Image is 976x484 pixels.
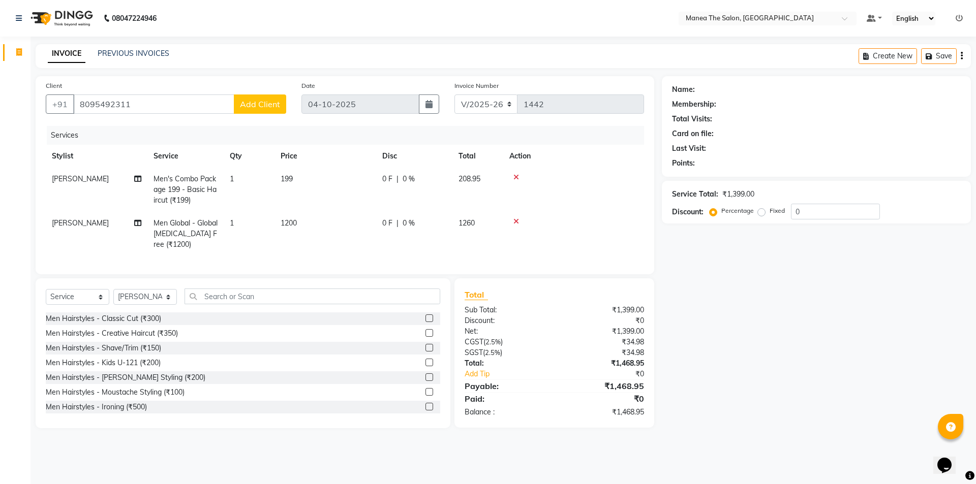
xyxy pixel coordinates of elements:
div: ₹34.98 [554,337,651,347]
span: 0 % [403,174,415,184]
div: Services [47,126,652,145]
div: Men Hairstyles - Creative Haircut (₹350) [46,328,178,339]
span: Total [465,289,488,300]
span: SGST [465,348,483,357]
span: 1260 [459,218,475,228]
button: Create New [859,48,917,64]
th: Disc [376,145,452,168]
span: 208.95 [459,174,480,183]
input: Search or Scan [185,288,440,304]
div: Payable: [457,380,554,392]
button: Add Client [234,94,286,114]
span: Men Global - Global [MEDICAL_DATA] Free (₹1200) [154,218,218,249]
div: ₹0 [570,369,651,379]
label: Date [301,81,315,90]
div: ₹34.98 [554,347,651,358]
th: Qty [224,145,274,168]
th: Action [503,145,644,168]
th: Service [147,145,224,168]
div: Membership: [672,99,716,110]
span: | [396,174,399,184]
div: ₹1,468.95 [554,358,651,369]
div: Men Hairstyles - Moustache Styling (₹100) [46,387,185,398]
div: ₹0 [554,393,651,405]
div: Sub Total: [457,305,554,315]
div: Balance : [457,407,554,417]
a: INVOICE [48,45,85,63]
span: [PERSON_NAME] [52,174,109,183]
span: | [396,218,399,229]
div: Points: [672,158,695,169]
label: Fixed [770,206,785,215]
div: Card on file: [672,128,714,139]
span: 1200 [281,218,297,228]
span: 0 % [403,218,415,229]
div: Men Hairstyles - [PERSON_NAME] Styling (₹200) [46,372,205,383]
div: Net: [457,326,554,337]
th: Price [274,145,376,168]
div: ₹1,468.95 [554,380,651,392]
label: Client [46,81,62,90]
div: Paid: [457,393,554,405]
input: Search by Name/Mobile/Email/Code [73,94,234,114]
div: Total: [457,358,554,369]
button: Save [921,48,957,64]
a: Add Tip [457,369,570,379]
div: Total Visits: [672,114,712,124]
b: 08047224946 [112,4,157,33]
iframe: chat widget [933,443,966,474]
span: 1 [230,174,234,183]
div: Name: [672,84,695,95]
div: Men Hairstyles - Shave/Trim (₹150) [46,343,161,353]
span: 0 F [382,174,392,184]
span: 1 [230,218,234,228]
div: ₹0 [554,315,651,326]
th: Stylist [46,145,147,168]
div: Last Visit: [672,143,706,154]
label: Percentage [721,206,754,215]
span: 2.5% [485,338,501,346]
div: ( ) [457,347,554,358]
div: ₹1,399.00 [554,326,651,337]
div: Service Total: [672,189,718,200]
a: PREVIOUS INVOICES [98,49,169,58]
button: +91 [46,94,74,114]
div: ( ) [457,337,554,347]
span: Add Client [240,99,280,109]
span: 199 [281,174,293,183]
label: Invoice Number [454,81,499,90]
span: 0 F [382,218,392,229]
span: CGST [465,337,483,346]
div: Discount: [672,207,704,217]
div: Men Hairstyles - Ironing (₹500) [46,402,147,412]
div: ₹1,399.00 [554,305,651,315]
span: [PERSON_NAME] [52,218,109,228]
div: Men Hairstyles - Kids U-121 (₹200) [46,358,161,368]
div: ₹1,399.00 [722,189,754,200]
div: ₹1,468.95 [554,407,651,417]
span: Men's Combo Package 199 - Basic Haircut (₹199) [154,174,217,205]
span: 2.5% [485,348,500,357]
div: Discount: [457,315,554,326]
th: Total [452,145,503,168]
div: Men Hairstyles - Classic Cut (₹300) [46,313,161,324]
img: logo [26,4,96,33]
